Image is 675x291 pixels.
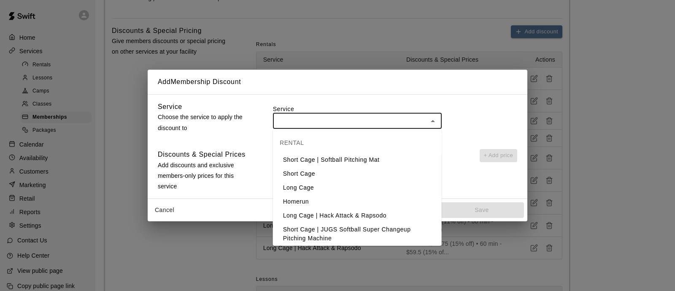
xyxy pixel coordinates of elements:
[273,167,442,181] li: Short Cage
[427,115,439,127] button: Close
[273,209,442,223] li: Long Cage | Hack Attack & Rapsodo
[273,181,442,195] li: Long Cage
[158,160,251,192] p: Add discounts and exclusive members-only prices for this service
[158,149,246,160] h6: Discounts & Special Prices
[273,133,442,153] div: RENTAL
[273,245,442,259] li: Homerun - Birthday
[148,70,527,94] h2: Add Membership Discount
[273,153,442,167] li: Short Cage | Softball Pitching Mat
[158,101,182,112] h6: Service
[273,195,442,209] li: Homerun
[273,105,517,113] label: Service
[151,202,178,218] button: Cancel
[158,112,251,133] p: Choose the service to apply the discount to
[273,223,442,245] li: Short Cage | JUGS Softball Super Changeup Pitching Machine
